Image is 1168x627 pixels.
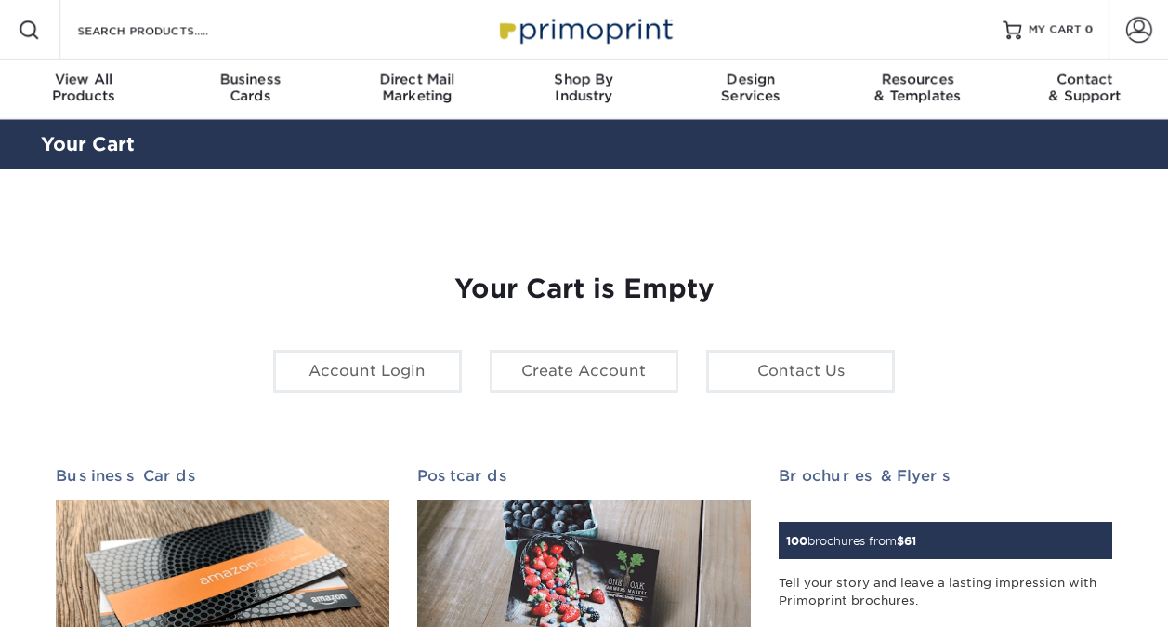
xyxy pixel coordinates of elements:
a: Direct MailMarketing [334,60,501,119]
div: Industry [501,71,668,104]
h1: Your Cart is Empty [56,273,1113,305]
a: DesignServices [667,60,834,119]
span: 0 [1085,23,1094,36]
span: Contact [1001,71,1168,87]
a: Account Login [273,350,462,393]
a: Contact& Support [1001,60,1168,119]
span: 61 [904,534,916,548]
img: Brochures & Flyers [779,511,780,512]
small: brochures from [786,534,916,548]
span: Direct Mail [334,71,501,87]
h2: Postcards [417,467,751,485]
span: Shop By [501,71,668,87]
input: SEARCH PRODUCTS..... [75,19,256,41]
span: $ [897,534,904,548]
a: Create Account [490,350,678,393]
div: & Templates [834,71,1002,104]
div: Cards [167,71,335,104]
span: MY CART [1029,22,1082,38]
a: Resources& Templates [834,60,1002,119]
div: Services [667,71,834,104]
div: Marketing [334,71,501,104]
h2: Business Cards [56,467,389,485]
h2: Brochures & Flyers [779,467,1112,485]
a: Your Cart [41,133,135,155]
span: Resources [834,71,1002,87]
a: BusinessCards [167,60,335,119]
span: 100 [786,534,807,548]
a: Contact Us [706,350,895,393]
div: & Support [1001,71,1168,104]
a: Shop ByIndustry [501,60,668,119]
img: Primoprint [492,9,677,49]
span: Design [667,71,834,87]
span: Business [167,71,335,87]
